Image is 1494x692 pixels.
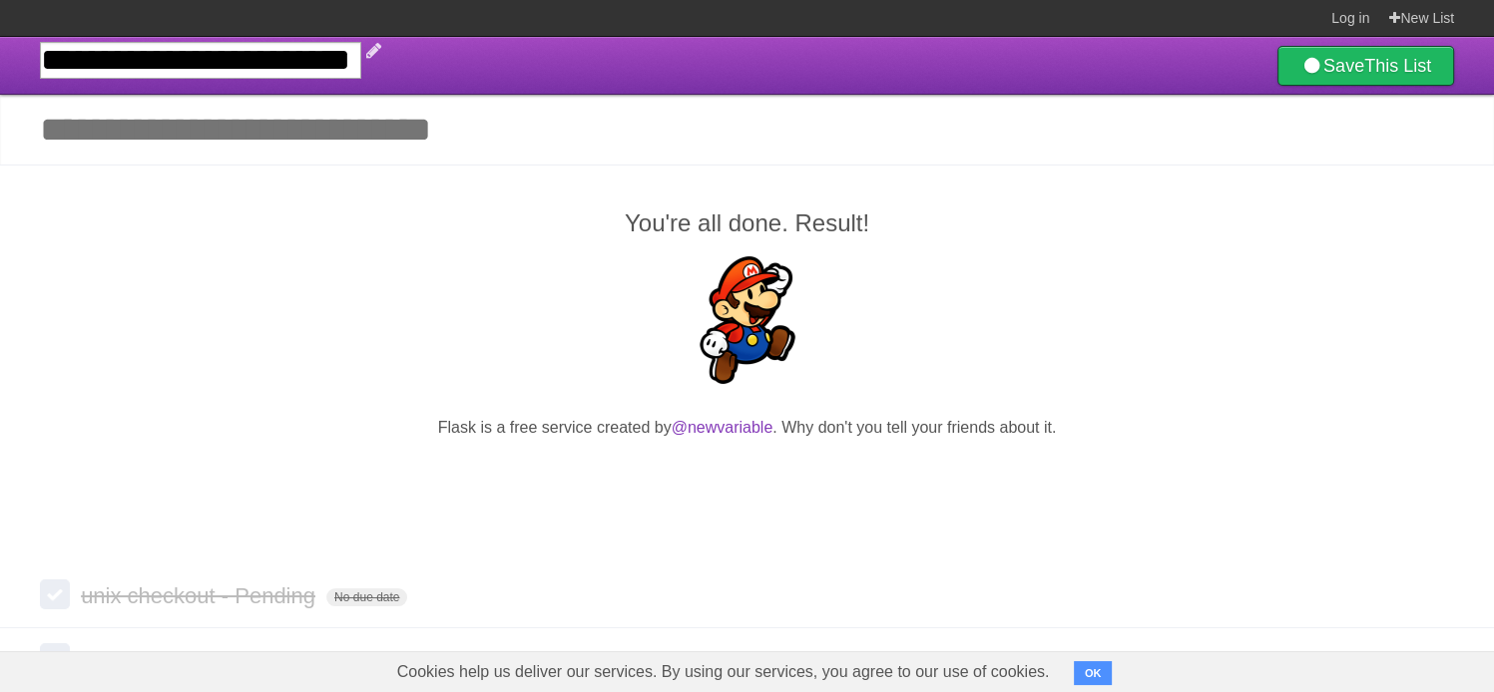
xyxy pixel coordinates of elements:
[40,416,1454,440] p: Flask is a free service created by . Why don't you tell your friends about it.
[40,205,1454,241] h2: You're all done. Result!
[712,465,783,493] iframe: X Post Button
[40,643,70,673] label: Done
[672,419,773,436] a: @newvariable
[40,579,70,609] label: Done
[81,583,320,608] span: unix checkout - Pending
[1277,46,1454,86] a: SaveThis List
[684,256,811,384] img: Super Mario
[1074,661,1113,685] button: OK
[377,652,1070,692] span: Cookies help us deliver our services. By using our services, you agree to our use of cookies.
[326,588,407,606] span: No due date
[1364,56,1431,76] b: This List
[81,647,354,672] span: complete 3 training courses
